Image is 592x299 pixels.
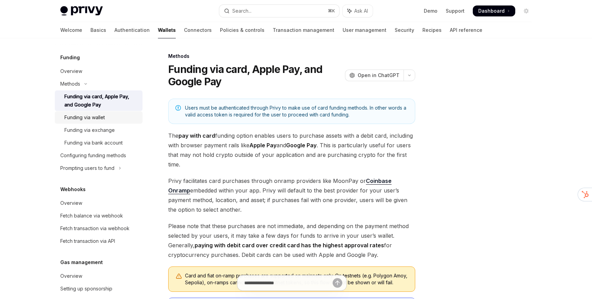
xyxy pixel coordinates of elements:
a: Fetch transaction via webhook [55,222,143,235]
a: API reference [450,22,482,38]
a: Configuring funding methods [55,149,143,162]
a: Policies & controls [220,22,264,38]
div: Funding via exchange [64,126,115,134]
a: Overview [55,65,143,77]
h5: Webhooks [60,185,86,194]
button: Toggle Prompting users to fund section [55,162,143,174]
span: The funding option enables users to purchase assets with a debit card, including with browser pay... [168,131,415,169]
a: Connectors [184,22,212,38]
a: Basics [90,22,106,38]
input: Ask a question... [244,275,333,290]
a: Funding via card, Apple Pay, and Google Pay [55,90,143,111]
a: Fetch balance via webhook [55,210,143,222]
a: Overview [55,270,143,282]
strong: Google Pay [286,142,317,149]
div: Configuring funding methods [60,151,126,160]
span: Please note that these purchases are not immediate, and depending on the payment method selected ... [168,221,415,260]
a: User management [343,22,386,38]
strong: pay with card [178,132,215,139]
h5: Gas management [60,258,103,266]
button: Send message [333,278,342,288]
span: Dashboard [478,8,505,14]
div: Methods [60,80,80,88]
strong: Apple Pay [249,142,276,149]
a: Funding via bank account [55,137,143,149]
button: Open search [219,5,339,17]
a: Setting up sponsorship [55,283,143,295]
div: Prompting users to fund [60,164,114,172]
div: Overview [60,199,82,207]
a: Demo [424,8,437,14]
strong: paying with debit card over credit card has the highest approval rates [195,242,384,249]
div: Overview [60,67,82,75]
div: Card and fiat on-ramp purchases are supported on mainnets only. On testnets (e.g. Polygon Amoy, S... [185,272,408,286]
div: Funding via wallet [64,113,105,122]
a: Funding via wallet [55,111,143,124]
span: Privy facilitates card purchases through onramp providers like MoonPay or embedded within your ap... [168,176,415,214]
a: Wallets [158,22,176,38]
span: Users must be authenticated through Privy to make use of card funding methods. In other words a v... [185,104,408,118]
a: Transaction management [273,22,334,38]
img: light logo [60,6,103,16]
a: Recipes [422,22,442,38]
a: Welcome [60,22,82,38]
a: Funding via exchange [55,124,143,136]
span: ⌘ K [328,8,335,14]
button: Toggle dark mode [521,5,532,16]
div: Methods [168,53,415,60]
div: Funding via card, Apple Pay, and Google Pay [64,92,138,109]
button: Open in ChatGPT [345,70,404,81]
a: Fetch transaction via API [55,235,143,247]
div: Funding via bank account [64,139,123,147]
h1: Funding via card, Apple Pay, and Google Pay [168,63,342,88]
a: Overview [55,197,143,209]
button: Toggle Methods section [55,78,143,90]
div: Fetch balance via webhook [60,212,123,220]
svg: Note [175,105,181,111]
div: Fetch transaction via API [60,237,115,245]
a: Support [446,8,465,14]
div: Search... [232,7,251,15]
svg: Warning [175,273,182,280]
div: Fetch transaction via webhook [60,224,129,233]
span: Open in ChatGPT [358,72,399,79]
button: Toggle assistant panel [343,5,373,17]
a: Dashboard [473,5,515,16]
a: Authentication [114,22,150,38]
div: Setting up sponsorship [60,285,112,293]
a: Security [395,22,414,38]
div: Overview [60,272,82,280]
span: Ask AI [354,8,368,14]
h5: Funding [60,53,80,62]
